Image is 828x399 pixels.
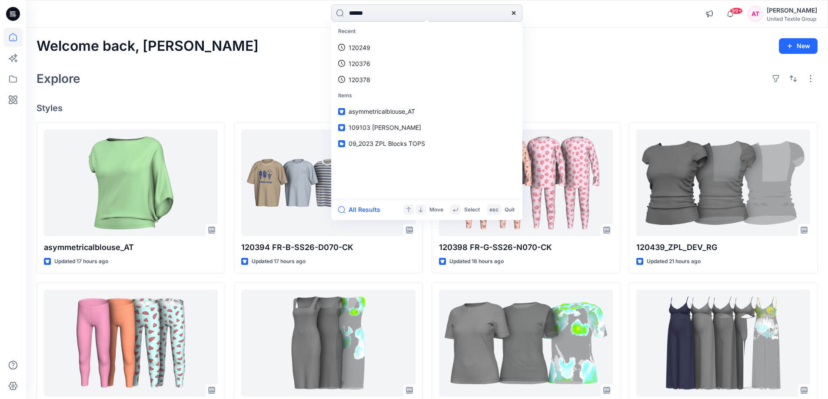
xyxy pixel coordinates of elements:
[636,129,810,237] a: 120439_ZPL_DEV_RG
[505,205,515,214] p: Quit
[241,129,415,237] a: 120394 FR-B-SS26-D070-CK
[647,257,701,266] p: Updated 21 hours ago
[767,16,817,22] div: United Textile Group
[349,43,370,52] p: 120249
[333,103,521,119] a: asymmetricalblouse_AT
[429,205,443,214] p: Move
[349,59,370,68] p: 120376
[349,124,421,131] span: 109103 [PERSON_NAME]
[464,205,480,214] p: Select
[349,108,415,115] span: asymmetricalblouse_AT
[333,40,521,56] a: 120249
[349,140,425,147] span: 09_2023 ZPL Blocks TOPS
[636,241,810,254] p: 120439_ZPL_DEV_RG
[241,241,415,254] p: 120394 FR-B-SS26-D070-CK
[439,129,613,237] a: 120398 FR-G-SS26-N070-CK
[449,257,504,266] p: Updated 18 hours ago
[333,119,521,135] a: 109103 [PERSON_NAME]
[439,290,613,397] a: 120433_ZPL_DEV_RG
[767,5,817,16] div: [PERSON_NAME]
[37,72,80,86] h2: Explore
[333,135,521,152] a: 09_2023 ZPL Blocks TOPS
[779,38,818,54] button: New
[44,129,218,237] a: asymmetricalblouse_AT
[241,290,415,397] a: 120378 ZPL DEV KM
[333,72,521,88] a: 120378
[333,23,521,40] p: Recent
[252,257,306,266] p: Updated 17 hours ago
[349,75,370,84] p: 120378
[37,38,259,54] h2: Welcome back, [PERSON_NAME]
[338,204,386,215] button: All Results
[54,257,108,266] p: Updated 17 hours ago
[489,205,499,214] p: esc
[44,241,218,254] p: asymmetricalblouse_AT
[333,88,521,104] p: Items
[37,103,818,113] h4: Styles
[333,56,521,72] a: 120376
[439,241,613,254] p: 120398 FR-G-SS26-N070-CK
[748,6,763,22] div: AT
[730,7,743,14] span: 99+
[44,290,218,397] a: 120400 FR-G-SS26-A070-CK
[636,290,810,397] a: 120208 ZPL DEV KM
